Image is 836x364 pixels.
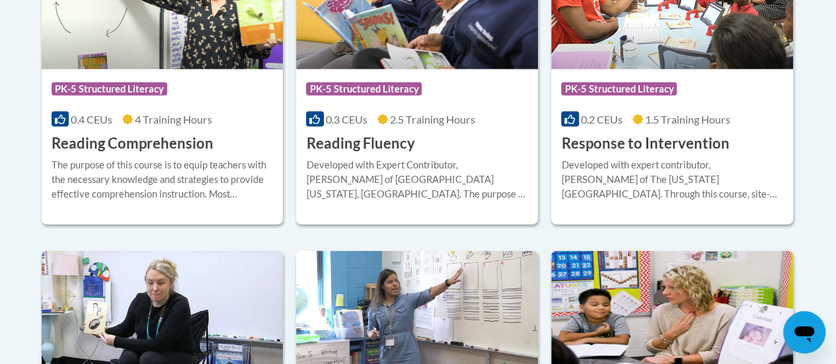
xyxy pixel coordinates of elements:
div: The purpose of this course is to equip teachers with the necessary knowledge and strategies to pr... [52,158,274,201]
div: Developed with Expert Contributor, [PERSON_NAME] of [GEOGRAPHIC_DATA][US_STATE], [GEOGRAPHIC_DATA... [306,158,528,201]
h3: Reading Comprehension [52,133,213,154]
span: 4 Training Hours [135,113,212,126]
span: 0.2 CEUs [581,113,623,126]
span: 2.5 Training Hours [390,113,475,126]
h3: Reading Fluency [306,133,414,154]
iframe: Button to launch messaging window [783,311,825,353]
span: PK-5 Structured Literacy [306,83,422,96]
span: 1.5 Training Hours [645,113,730,126]
span: PK-5 Structured Literacy [52,83,167,96]
div: Developed with expert contributor, [PERSON_NAME] of The [US_STATE][GEOGRAPHIC_DATA]. Through this... [561,158,783,201]
span: 0.3 CEUs [326,113,367,126]
span: PK-5 Structured Literacy [561,83,677,96]
h3: Response to Intervention [561,133,729,154]
span: 0.4 CEUs [71,113,112,126]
